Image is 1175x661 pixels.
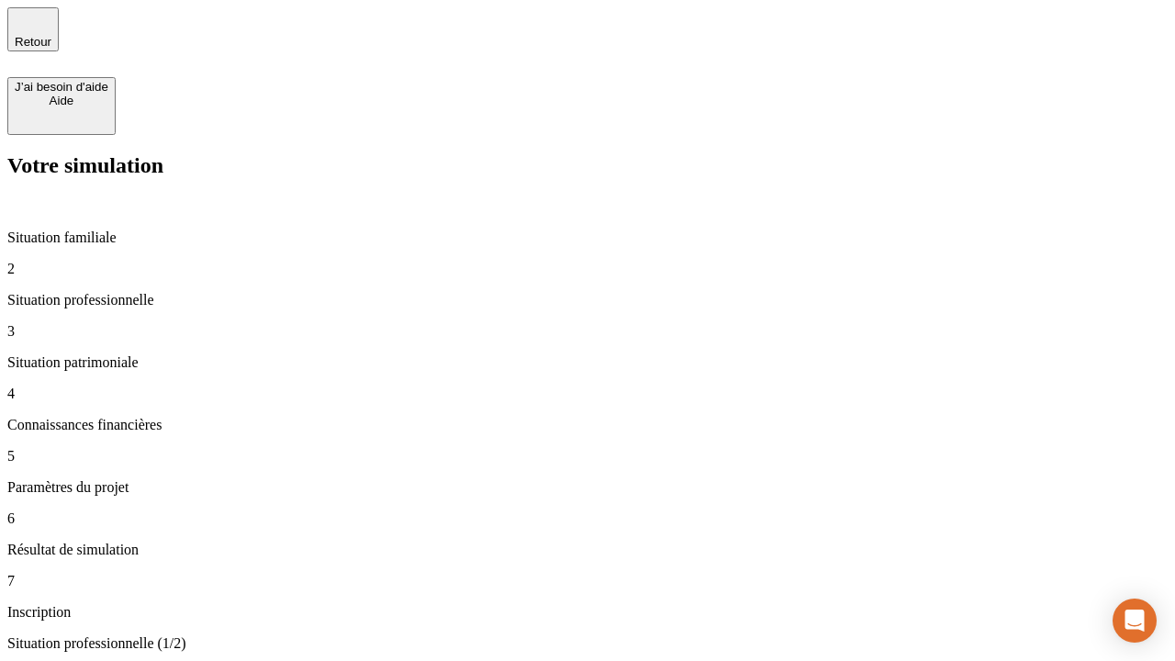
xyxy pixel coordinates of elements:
p: Situation familiale [7,230,1168,246]
button: Retour [7,7,59,51]
div: J’ai besoin d'aide [15,80,108,94]
div: Aide [15,94,108,107]
p: Paramètres du projet [7,479,1168,496]
button: J’ai besoin d'aideAide [7,77,116,135]
p: 5 [7,448,1168,465]
p: 4 [7,386,1168,402]
p: 6 [7,510,1168,527]
p: Situation patrimoniale [7,354,1168,371]
p: Résultat de simulation [7,542,1168,558]
span: Retour [15,35,51,49]
p: 2 [7,261,1168,277]
p: 7 [7,573,1168,589]
p: Connaissances financières [7,417,1168,433]
div: Open Intercom Messenger [1113,599,1157,643]
p: Situation professionnelle (1/2) [7,635,1168,652]
p: 3 [7,323,1168,340]
h2: Votre simulation [7,153,1168,178]
p: Situation professionnelle [7,292,1168,308]
p: Inscription [7,604,1168,621]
